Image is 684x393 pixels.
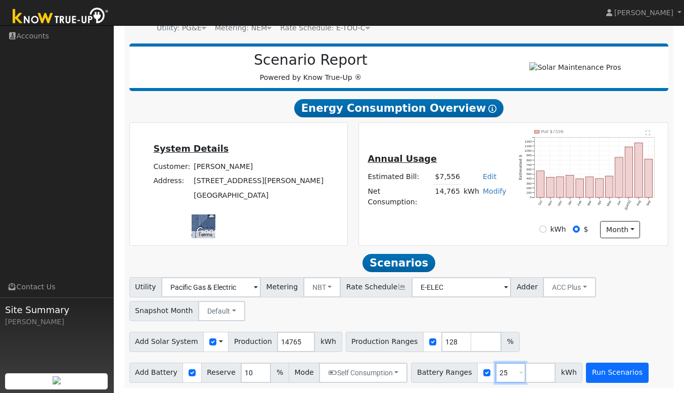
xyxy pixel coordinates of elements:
u: Annual Usage [368,154,436,164]
span: Mode [289,363,320,383]
button: Default [198,301,245,321]
text: 0 [530,195,532,199]
label: kWh [550,224,566,235]
text: Sep [646,200,651,206]
td: 14,765 [433,184,462,209]
rect: onclick="" [645,159,653,198]
span: Energy Consumption Overview [294,99,504,117]
text: 1100 [525,144,532,148]
rect: onclick="" [606,176,614,197]
text: Feb [577,200,582,206]
span: Production Ranges [346,332,424,352]
td: Net Consumption: [366,184,433,209]
button: ACC Plus [543,277,596,297]
rect: onclick="" [536,171,544,197]
a: Edit [483,172,496,181]
a: Terms (opens in new tab) [198,232,212,237]
td: $7,556 [433,170,462,185]
text: 900 [526,153,532,157]
button: NBT [303,277,341,297]
span: Scenarios [362,254,435,272]
input: kWh [539,226,546,233]
text: 600 [526,167,532,171]
span: Add Battery [129,363,184,383]
rect: onclick="" [635,143,643,197]
rect: onclick="" [546,177,555,197]
text: 800 [526,158,532,162]
div: Utility: PG&E [157,23,206,33]
span: Reserve [201,363,242,383]
i: Show Help [488,105,496,113]
rect: onclick="" [576,179,584,198]
text: 200 [526,186,532,190]
td: kWh [462,184,481,209]
span: Battery Ranges [411,363,478,383]
div: Metering: NEM [215,23,271,33]
img: Google [194,225,227,238]
td: [GEOGRAPHIC_DATA] [192,188,326,202]
rect: onclick="" [625,147,633,198]
input: Select a Rate Schedule [412,277,511,297]
span: [PERSON_NAME] [614,9,673,17]
rect: onclick="" [586,177,594,197]
span: Site Summary [5,303,108,317]
img: Solar Maintenance Pros [529,62,621,73]
text: Oct [537,200,543,206]
text: 1200 [525,140,532,143]
u: System Details [153,144,229,154]
span: Rate Schedule [340,277,412,297]
span: % [270,363,289,383]
text: 700 [526,163,532,166]
img: retrieve [53,376,61,384]
rect: onclick="" [596,179,604,197]
text: Apr [597,200,602,206]
td: Estimated Bill: [366,170,433,185]
span: Snapshot Month [129,301,199,321]
td: [STREET_ADDRESS][PERSON_NAME] [192,174,326,188]
img: Know True-Up [8,6,114,28]
span: Alias: HETOUC [280,24,370,32]
a: Open this area in Google Maps (opens a new window) [194,225,227,238]
span: kWh [555,363,582,383]
text: 1000 [525,149,532,152]
text: 400 [526,177,532,180]
div: Powered by Know True-Up ® [134,52,487,83]
text: 300 [526,182,532,185]
rect: onclick="" [566,176,574,198]
text: May [606,199,612,206]
text: [DATE] [624,200,631,210]
text: Dec [557,200,563,206]
input: $ [573,226,580,233]
h2: Scenario Report [140,52,482,69]
td: Customer: [152,160,192,174]
text: 100 [526,191,532,194]
span: Production [228,332,278,352]
text: Mar [586,200,592,206]
span: Adder [511,277,543,297]
a: Modify [483,187,507,195]
rect: onclick="" [556,177,564,198]
span: kWh [314,332,342,352]
text: Aug [635,200,641,206]
div: [PERSON_NAME] [5,317,108,327]
rect: onclick="" [615,157,623,197]
span: Utility [129,277,162,297]
button: Run Scenarios [586,363,648,383]
text:  [646,130,651,135]
text: Jun [616,200,622,206]
text: Jan [567,200,573,206]
span: Metering [260,277,304,297]
button: month [600,221,640,238]
span: Add Solar System [129,332,204,352]
input: Select a Utility [161,277,261,297]
text: Nov [547,199,553,206]
span: % [501,332,519,352]
text: Pull $7556 [541,129,564,134]
td: [PERSON_NAME] [192,160,326,174]
td: Address: [152,174,192,188]
label: $ [584,224,588,235]
button: Self Consumption [319,363,407,383]
text: Estimated $ [518,155,523,180]
text: 500 [526,172,532,176]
